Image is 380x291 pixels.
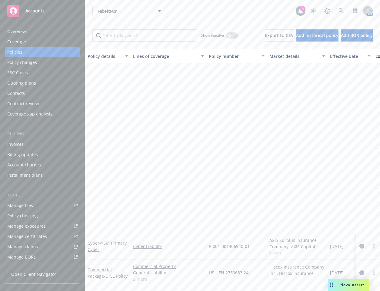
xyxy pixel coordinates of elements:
[5,47,80,57] a: Policies
[328,279,369,291] button: Nova Assist
[7,27,26,36] div: Overview
[269,237,325,250] div: AXIS Surplus Insurance Company, AXIS Capital
[330,269,344,276] span: [DATE]
[133,243,204,249] a: Cyber Liability
[85,49,131,63] button: Policy details
[209,269,248,276] span: US UEN 2759683.24
[88,240,127,252] a: Cyber
[370,242,378,250] a: more
[7,58,37,67] div: Policy changes
[88,267,128,279] a: Commercial Package
[7,78,36,88] div: Quoting plans
[335,5,347,17] a: Search
[7,139,24,149] div: Invoices
[321,5,333,17] a: Report a Bug
[133,53,197,59] div: Lines of coverage
[330,53,364,59] div: Effective date
[296,29,338,42] button: Add historical policy
[98,8,150,14] span: FabFitFun
[5,211,80,221] a: Policy checking
[7,221,46,231] div: Manage exposures
[7,170,43,180] div: Installment plans
[269,264,325,276] div: Hiscox Insurance Company Inc., Hiscox Insurance
[5,170,80,180] a: Installment plans
[7,47,22,57] div: Policies
[269,276,325,282] span: Show all
[307,5,319,17] a: Stop snowing
[5,192,80,198] div: Tools
[5,109,80,119] a: Coverage gap analysis
[131,49,206,63] button: Lines of coverage
[7,68,28,78] div: SSC Cases
[209,53,258,59] div: Policy number
[7,211,38,221] div: Policy checking
[206,49,267,63] button: Policy number
[5,160,80,170] a: Account charges
[11,271,56,277] span: Open Client Navigator
[328,279,335,291] div: Drag to move
[5,27,80,36] a: Overview
[341,32,373,38] span: Add BOR policy
[88,53,122,59] div: Policy details
[92,29,197,42] input: Filter by keyword...
[265,32,294,38] span: Export to CSV
[7,160,41,170] div: Account charges
[7,99,39,109] div: Contract review
[5,58,80,67] a: Policy changes
[7,150,38,159] div: Billing updates
[133,276,204,282] a: 2 more
[7,201,33,210] div: Manage files
[269,250,325,255] span: Show all
[104,273,128,279] span: - DICE Policy
[265,29,294,42] button: Export to CSV
[300,6,305,12] div: 9
[5,37,80,47] a: Coverage
[7,89,25,98] div: Contacts
[7,252,36,262] div: Manage BORs
[25,8,45,13] span: Accounts
[370,269,378,276] a: more
[5,252,80,262] a: Manage BORs
[88,240,127,252] span: - $5M Primary Cyber
[358,242,365,250] a: circleInformation
[5,139,80,149] a: Invoices
[7,37,26,47] div: Coverage
[133,263,204,269] a: Commercial Property
[5,242,80,252] a: Manage claims
[5,131,80,137] div: Billing
[349,5,361,17] a: Switch app
[358,269,365,276] a: circleInformation
[5,201,80,210] a: Manage files
[328,49,373,63] button: Effective date
[296,32,338,38] span: Add historical policy
[5,232,80,241] a: Manage certificates
[201,33,224,38] span: Show inactive
[330,243,344,249] span: [DATE]
[209,243,250,249] span: P-001-001406940-01
[269,53,318,59] div: Market details
[5,68,80,78] a: SSC Cases
[7,109,52,119] div: Coverage gap analysis
[341,29,373,42] button: Add BOR policy
[5,221,80,231] a: Manage exposures
[7,242,38,252] div: Manage claims
[133,269,204,276] a: General Liability
[5,78,80,88] a: Quoting plans
[5,89,80,98] a: Contacts
[340,282,364,287] span: Nova Assist
[5,2,80,19] a: Accounts
[92,5,168,17] button: FabFitFun
[5,150,80,159] a: Billing updates
[267,49,328,63] button: Market details
[7,232,47,241] div: Manage certificates
[5,99,80,109] a: Contract review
